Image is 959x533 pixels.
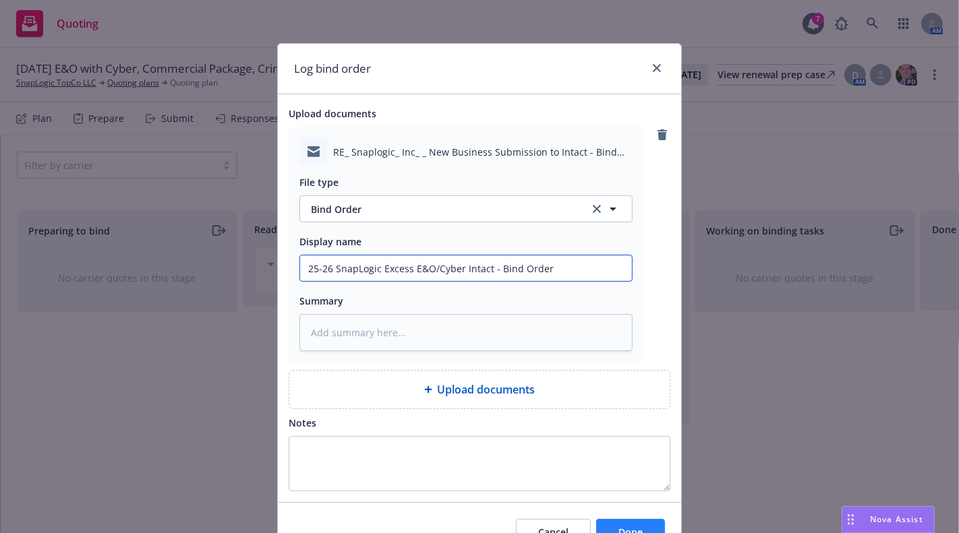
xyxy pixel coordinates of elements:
[289,370,670,409] div: Upload documents
[299,176,339,189] span: File type
[870,513,923,525] span: Nova Assist
[649,60,665,76] a: close
[654,127,670,143] a: remove
[438,381,535,398] span: Upload documents
[289,416,316,429] span: Notes
[294,60,371,77] h1: Log bind order
[299,235,361,248] span: Display name
[289,107,376,120] span: Upload documents
[333,145,633,159] span: RE_ Snaplogic_ Inc_ _ New Business Submission to Intact - Bind Order.msg
[300,255,632,281] input: Add display name here...
[311,202,575,216] span: Bind Order
[842,506,935,533] button: Nova Assist
[299,294,343,307] span: Summary
[589,201,605,217] a: clear selection
[299,195,633,222] button: Bind Orderclear selection
[842,507,859,532] div: Drag to move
